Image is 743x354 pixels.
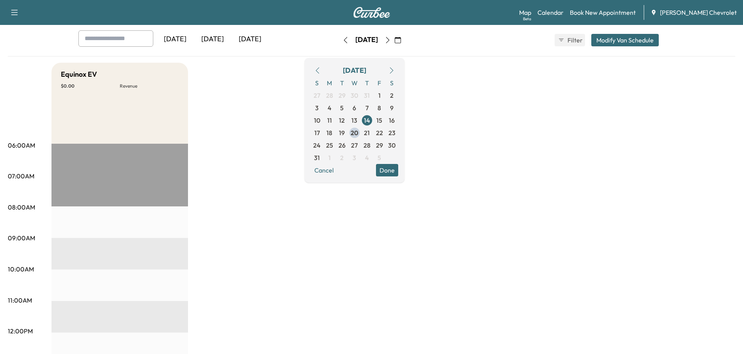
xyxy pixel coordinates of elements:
[339,141,346,150] span: 26
[343,65,366,76] div: [DATE]
[378,153,381,162] span: 5
[323,77,336,89] span: M
[326,128,332,137] span: 18
[194,30,231,48] div: [DATE]
[339,91,346,100] span: 29
[537,8,564,17] a: Calendar
[339,116,345,125] span: 12
[570,8,636,17] a: Book New Appointment
[311,164,337,176] button: Cancel
[351,91,358,100] span: 30
[364,141,371,150] span: 28
[8,296,32,305] p: 11:00AM
[376,141,383,150] span: 29
[378,103,381,113] span: 8
[340,153,344,162] span: 2
[378,91,381,100] span: 1
[364,91,370,100] span: 31
[353,7,390,18] img: Curbee Logo
[315,103,319,113] span: 3
[314,128,320,137] span: 17
[567,35,582,45] span: Filter
[8,171,34,181] p: 07:00AM
[314,153,320,162] span: 31
[326,91,333,100] span: 28
[156,30,194,48] div: [DATE]
[348,77,361,89] span: W
[8,233,35,243] p: 09:00AM
[328,103,332,113] span: 4
[313,141,321,150] span: 24
[555,34,585,46] button: Filter
[314,116,320,125] span: 10
[326,141,333,150] span: 25
[591,34,659,46] button: Modify Van Schedule
[660,8,737,17] span: [PERSON_NAME] Chevrolet
[523,16,531,22] div: Beta
[364,128,370,137] span: 21
[376,116,382,125] span: 15
[519,8,531,17] a: MapBeta
[355,35,378,45] div: [DATE]
[386,77,398,89] span: S
[120,83,179,89] p: Revenue
[340,103,344,113] span: 5
[314,91,320,100] span: 27
[365,103,369,113] span: 7
[351,116,357,125] span: 13
[336,77,348,89] span: T
[8,203,35,212] p: 08:00AM
[389,116,395,125] span: 16
[388,128,395,137] span: 23
[353,103,356,113] span: 6
[311,77,323,89] span: S
[390,91,394,100] span: 2
[231,30,269,48] div: [DATE]
[8,326,33,336] p: 12:00PM
[376,128,383,137] span: 22
[339,128,345,137] span: 19
[361,77,373,89] span: T
[390,103,394,113] span: 9
[61,83,120,89] p: $ 0.00
[376,164,398,176] button: Done
[328,153,331,162] span: 1
[61,69,97,80] h5: Equinox EV
[351,141,358,150] span: 27
[353,153,356,162] span: 3
[327,116,332,125] span: 11
[8,141,35,150] p: 06:00AM
[365,153,369,162] span: 4
[351,128,358,137] span: 20
[364,116,370,125] span: 14
[373,77,386,89] span: F
[388,141,395,150] span: 30
[8,264,34,274] p: 10:00AM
